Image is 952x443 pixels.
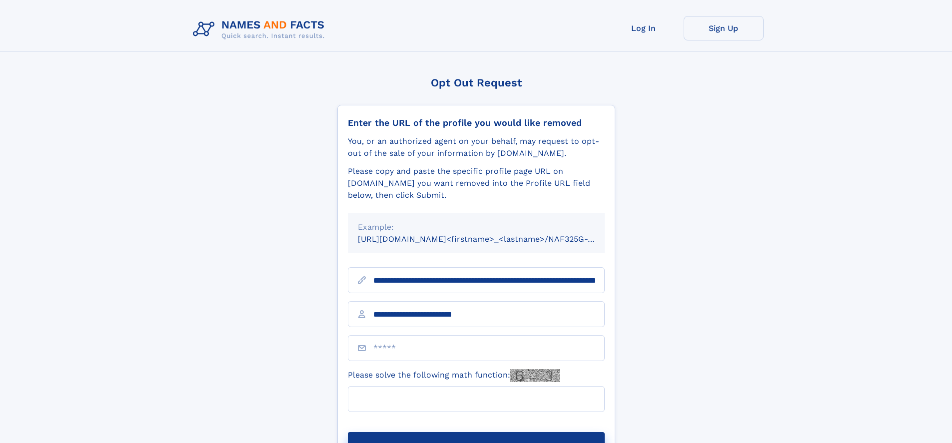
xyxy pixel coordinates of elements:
[189,16,333,43] img: Logo Names and Facts
[348,117,605,128] div: Enter the URL of the profile you would like removed
[604,16,684,40] a: Log In
[348,369,560,382] label: Please solve the following math function:
[348,135,605,159] div: You, or an authorized agent on your behalf, may request to opt-out of the sale of your informatio...
[358,234,624,244] small: [URL][DOMAIN_NAME]<firstname>_<lastname>/NAF325G-xxxxxxxx
[358,221,595,233] div: Example:
[348,165,605,201] div: Please copy and paste the specific profile page URL on [DOMAIN_NAME] you want removed into the Pr...
[684,16,764,40] a: Sign Up
[337,76,615,89] div: Opt Out Request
